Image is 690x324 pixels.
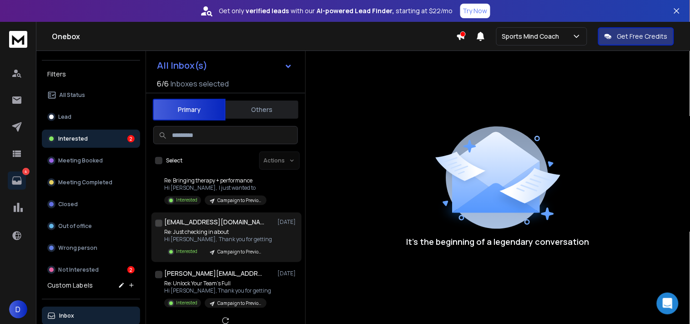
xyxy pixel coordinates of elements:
p: Interested [176,197,197,204]
div: 2 [127,135,135,142]
p: Out of office [58,223,92,230]
p: Get Free Credits [617,32,668,41]
h1: Onebox [52,31,456,42]
button: Primary [153,99,226,121]
button: Not Interested2 [42,261,140,279]
p: Interested [58,135,88,142]
p: Get only with our starting at $22/mo [219,6,453,15]
button: Wrong person [42,239,140,257]
p: Campaign to Previous Prospects(Employee's) [217,197,261,204]
h1: [EMAIL_ADDRESS][DOMAIN_NAME] [164,218,264,227]
p: Hi [PERSON_NAME], Thank you for getting [164,288,271,295]
p: Campaign to Previous Prospects [217,300,261,307]
a: 4 [8,172,26,190]
button: All Status [42,86,140,104]
p: Re: Just checking in about [164,229,272,236]
p: [DATE] [277,219,298,226]
button: All Inbox(s) [150,56,300,75]
p: Meeting Completed [58,179,112,186]
button: Interested2 [42,130,140,148]
p: Not Interested [58,266,99,273]
button: D [9,300,27,319]
p: Meeting Booked [58,157,103,164]
button: Closed [42,195,140,213]
p: Campaign to Previous Prospects(Employee's) [217,249,261,256]
p: 4 [22,168,30,175]
button: Try Now [460,4,490,18]
img: logo [9,31,27,48]
p: Hi [PERSON_NAME], I just wanted to [164,185,267,192]
p: Lead [58,113,71,121]
h3: Inboxes selected [171,78,229,89]
p: Try Now [463,6,488,15]
div: Open Intercom Messenger [657,293,679,314]
button: Meeting Booked [42,152,140,170]
p: Re: Bringing therapy + performance [164,177,267,185]
p: Interested [176,248,197,255]
button: Lead [42,108,140,126]
strong: AI-powered Lead Finder, [317,6,394,15]
p: Re: Unlock Your Team’s Full [164,280,271,288]
button: Meeting Completed [42,173,140,192]
h3: Custom Labels [47,281,93,290]
strong: verified leads [246,6,289,15]
p: Inbox [59,312,74,319]
p: Closed [58,201,78,208]
p: All Status [59,91,85,99]
button: Out of office [42,217,140,235]
span: 6 / 6 [157,78,169,89]
p: Wrong person [58,244,97,252]
label: Select [166,157,182,164]
h3: Filters [42,68,140,81]
p: [DATE] [277,270,298,278]
button: Get Free Credits [598,27,674,46]
p: Sports Mind Coach [502,32,563,41]
div: 2 [127,266,135,273]
h1: [PERSON_NAME][EMAIL_ADDRESS][DOMAIN_NAME] [164,269,264,278]
p: Hi [PERSON_NAME], Thank you for getting [164,236,272,243]
button: Others [226,100,298,120]
h1: All Inbox(s) [157,61,207,70]
p: It’s the beginning of a legendary conversation [407,235,589,248]
p: Interested [176,300,197,307]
